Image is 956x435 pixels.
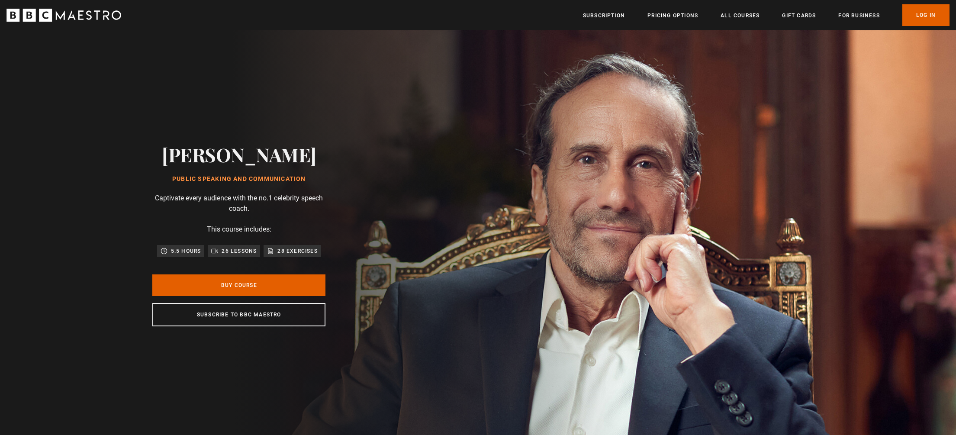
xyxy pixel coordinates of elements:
a: Gift Cards [782,11,816,20]
a: Subscription [583,11,625,20]
a: Log In [902,4,950,26]
nav: Primary [583,4,950,26]
p: 26 lessons [222,247,257,255]
a: All Courses [721,11,760,20]
h2: [PERSON_NAME] [162,143,316,165]
p: 28 exercises [277,247,317,255]
p: This course includes: [207,224,271,235]
a: Buy Course [152,274,325,296]
a: Pricing Options [647,11,698,20]
svg: BBC Maestro [6,9,121,22]
a: Subscribe to BBC Maestro [152,303,325,326]
p: 5.5 hours [171,247,201,255]
a: For business [838,11,879,20]
p: Captivate every audience with the no.1 celebrity speech coach. [152,193,325,214]
h1: Public Speaking and Communication [162,176,316,183]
